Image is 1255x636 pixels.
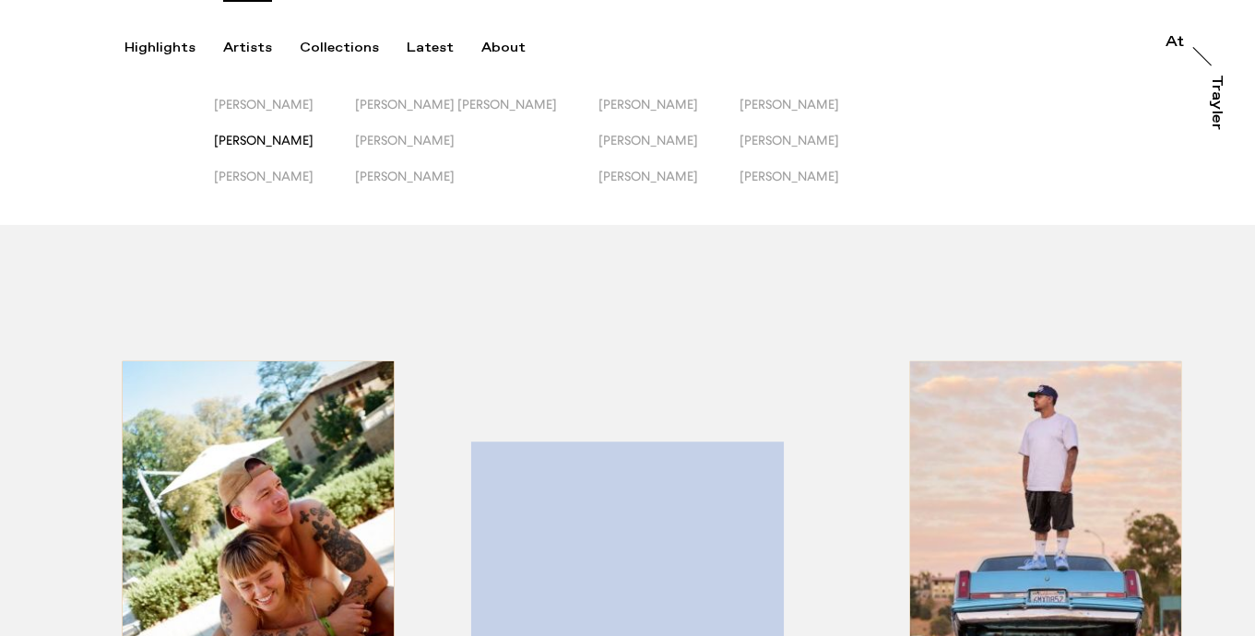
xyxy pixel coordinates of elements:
a: At [1166,35,1184,53]
span: [PERSON_NAME] [598,169,698,183]
button: Collections [300,40,407,56]
button: [PERSON_NAME] [355,133,598,169]
div: Highlights [124,40,195,56]
div: Collections [300,40,379,56]
span: [PERSON_NAME] [740,169,839,183]
button: [PERSON_NAME] [740,133,881,169]
button: [PERSON_NAME] [214,133,355,169]
div: Trayler [1209,75,1224,130]
div: Artists [223,40,272,56]
button: [PERSON_NAME] [740,97,881,133]
div: About [481,40,526,56]
span: [PERSON_NAME] [598,133,698,147]
span: [PERSON_NAME] [355,169,455,183]
span: [PERSON_NAME] [355,133,455,147]
button: Artists [223,40,300,56]
button: [PERSON_NAME] [214,97,355,133]
a: Trayler [1205,75,1224,150]
span: [PERSON_NAME] [214,97,314,112]
button: [PERSON_NAME] [214,169,355,205]
button: [PERSON_NAME] [355,169,598,205]
button: [PERSON_NAME] [598,97,740,133]
div: Latest [407,40,454,56]
button: Highlights [124,40,223,56]
button: [PERSON_NAME] [598,169,740,205]
button: About [481,40,553,56]
button: [PERSON_NAME] [598,133,740,169]
span: [PERSON_NAME] [214,169,314,183]
span: [PERSON_NAME] [740,97,839,112]
span: [PERSON_NAME] [598,97,698,112]
button: Latest [407,40,481,56]
span: [PERSON_NAME] [740,133,839,147]
span: [PERSON_NAME] [PERSON_NAME] [355,97,557,112]
button: [PERSON_NAME] [740,169,881,205]
span: [PERSON_NAME] [214,133,314,147]
button: [PERSON_NAME] [PERSON_NAME] [355,97,598,133]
